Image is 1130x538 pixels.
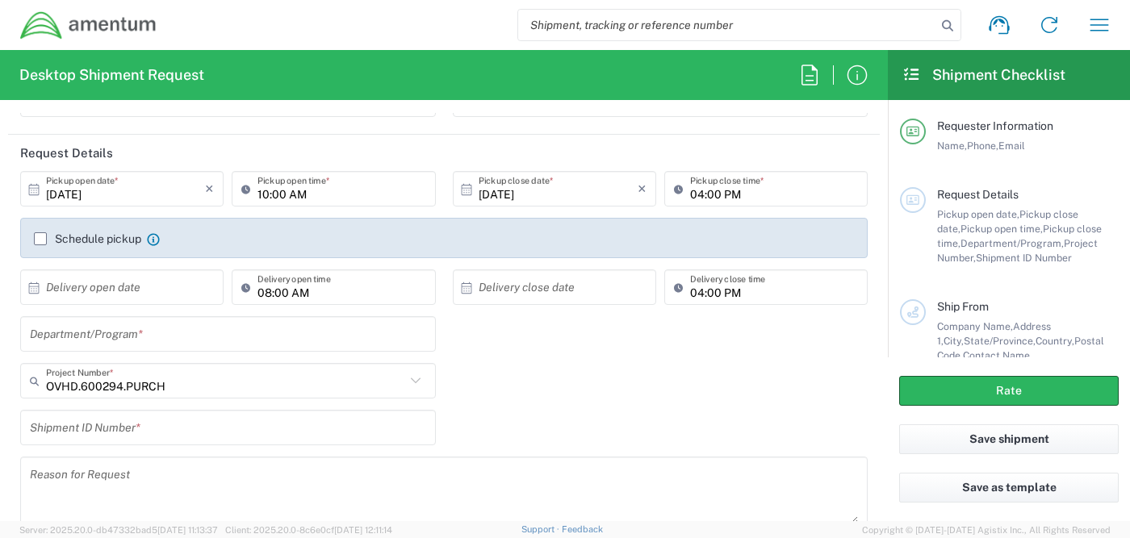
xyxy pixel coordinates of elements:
h2: Desktop Shipment Request [19,65,204,85]
span: Client: 2025.20.0-8c6e0cf [225,525,392,535]
span: City, [944,335,964,347]
a: Feedback [562,524,603,534]
span: Name, [937,140,967,152]
img: dyncorp [19,10,157,40]
button: Rate [899,376,1119,406]
span: [DATE] 11:13:37 [157,525,218,535]
button: Save as template [899,473,1119,503]
label: Schedule pickup [34,232,141,245]
span: Email [998,140,1025,152]
span: Request Details [937,188,1019,201]
span: Pickup open time, [960,223,1043,235]
i: × [638,176,647,202]
input: Shipment, tracking or reference number [518,10,936,40]
span: [DATE] 12:11:14 [334,525,392,535]
span: Company Name, [937,320,1013,332]
span: Pickup open date, [937,208,1019,220]
span: Copyright © [DATE]-[DATE] Agistix Inc., All Rights Reserved [862,523,1111,537]
span: Country, [1036,335,1074,347]
span: Ship From [937,300,989,313]
span: Shipment ID Number [976,252,1072,264]
a: Support [521,524,562,534]
button: Save shipment [899,424,1119,454]
span: Requester Information [937,119,1053,132]
span: Server: 2025.20.0-db47332bad5 [19,525,218,535]
h2: Request Details [20,145,113,161]
span: Phone, [967,140,998,152]
span: State/Province, [964,335,1036,347]
span: Contact Name [963,349,1030,361]
i: × [205,176,214,202]
h2: Shipment Checklist [902,65,1065,85]
span: Department/Program, [960,237,1064,249]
